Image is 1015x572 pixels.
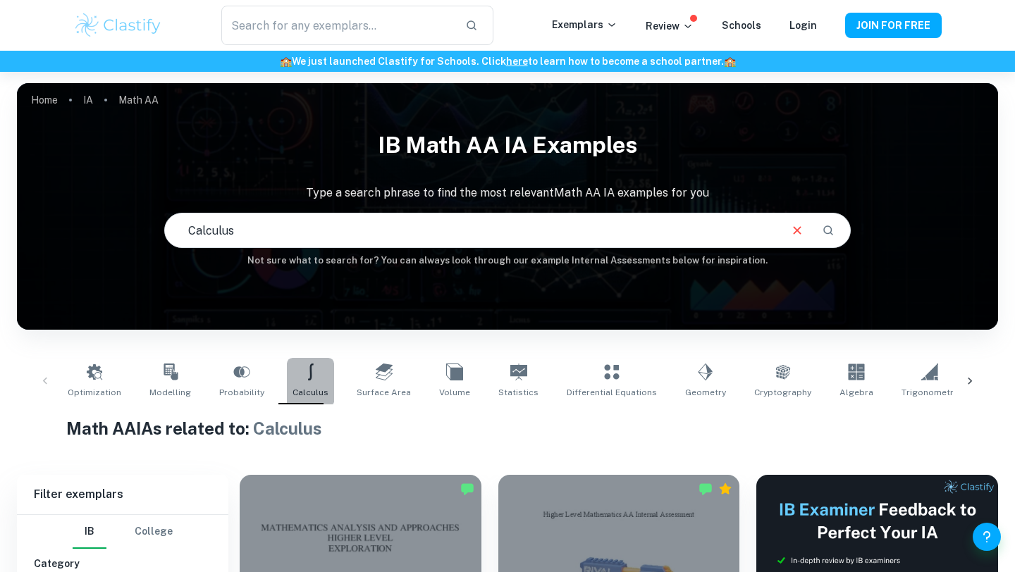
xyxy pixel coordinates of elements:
a: IA [83,90,93,110]
h1: Math AA IAs related to: [66,416,949,441]
div: Premium [718,482,732,496]
img: Marked [460,482,474,496]
span: Surface Area [357,386,411,399]
p: Math AA [118,92,159,108]
span: Volume [439,386,470,399]
h6: Not sure what to search for? You can always look through our example Internal Assessments below f... [17,254,998,268]
button: College [135,515,173,549]
img: Marked [699,482,713,496]
img: Clastify logo [73,11,163,39]
p: Type a search phrase to find the most relevant Math AA IA examples for you [17,185,998,201]
span: Statistics [498,386,539,399]
span: Calculus [293,386,328,399]
button: JOIN FOR FREE [845,13,942,38]
span: Trigonometry [902,386,958,399]
input: Search for any exemplars... [221,6,454,45]
p: Exemplars [552,17,617,32]
a: Schools [722,20,761,31]
h1: IB Math AA IA examples [17,123,998,168]
span: Cryptography [754,386,811,399]
div: Filter type choice [73,515,173,549]
span: Optimization [68,386,121,399]
span: Differential Equations [567,386,657,399]
span: 🏫 [280,56,292,67]
h6: Category [34,556,211,571]
span: Calculus [253,418,322,438]
a: here [506,56,528,67]
span: Probability [219,386,264,399]
input: E.g. modelling a logo, player arrangements, shape of an egg... [165,211,778,250]
button: Clear [784,217,811,244]
h6: We just launched Clastify for Schools. Click to learn how to become a school partner. [3,54,1012,69]
p: Review [646,18,694,34]
span: Modelling [149,386,191,399]
button: Help and Feedback [973,523,1001,551]
button: IB [73,515,106,549]
span: 🏫 [724,56,736,67]
a: Home [31,90,58,110]
button: Search [816,218,840,242]
h6: Filter exemplars [17,475,228,514]
span: Algebra [839,386,873,399]
span: Geometry [685,386,726,399]
a: Login [789,20,817,31]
